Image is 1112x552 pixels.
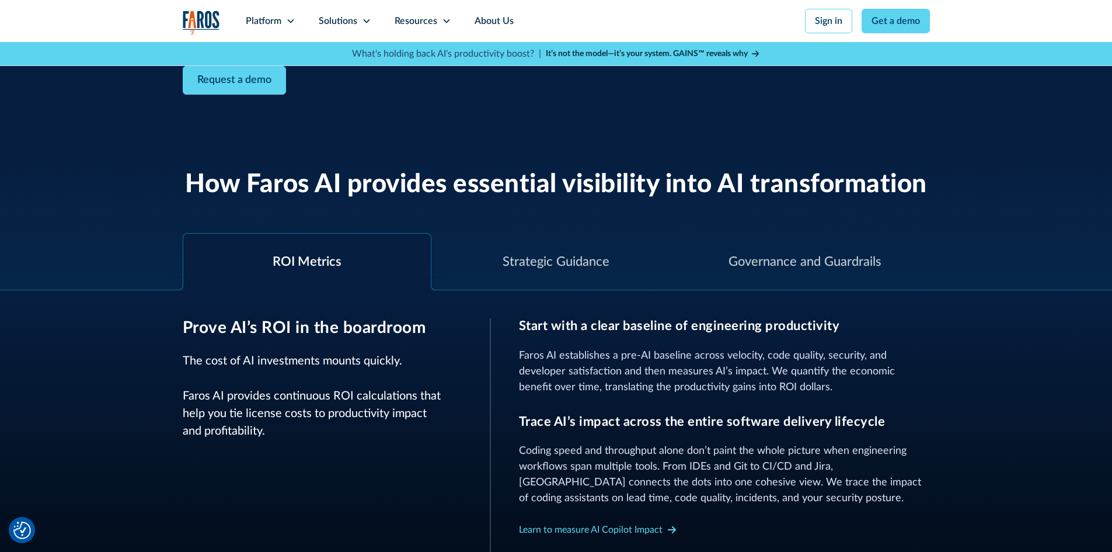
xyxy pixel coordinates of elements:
img: Revisit consent button [13,522,31,539]
div: Governance and Guardrails [728,252,881,272]
img: Logo of the analytics and reporting company Faros. [183,11,220,34]
button: Cookie Settings [13,522,31,539]
p: What's holding back AI's productivity boost? | [352,47,541,61]
h3: Prove AI’s ROI in the boardroom [183,318,462,338]
a: It’s not the model—it’s your system. GAINS™ reveals why [546,48,761,60]
div: Solutions [319,14,357,28]
a: Contact Modal [183,66,286,95]
h2: How Faros AI provides essential visibility into AI transformation [185,169,927,200]
strong: It’s not the model—it’s your system. GAINS™ reveals why [546,50,748,58]
div: ROI Metrics [273,252,341,272]
div: Learn to measure AI Copilot Impact [519,523,663,537]
div: Platform [246,14,281,28]
a: Learn to measure AI Copilot Impact [519,520,677,539]
p: Coding speed and throughput alone don’t paint the whole picture when engineering workflows span m... [519,443,930,506]
h3: Start with a clear baseline of engineering productivity [519,318,930,334]
div: Resources [395,14,437,28]
a: home [183,11,220,34]
p: Faros AI establishes a pre-AI baseline across velocity, code quality, security, and developer sat... [519,348,930,395]
h3: Trace AI’s impact across the entire software delivery lifecycle [519,414,930,429]
a: Sign in [805,9,852,33]
a: Get a demo [862,9,930,33]
p: The cost of AI investments mounts quickly. Faros AI provides continuous ROI calculations that hel... [183,352,462,440]
div: Strategic Guidance [503,252,609,272]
